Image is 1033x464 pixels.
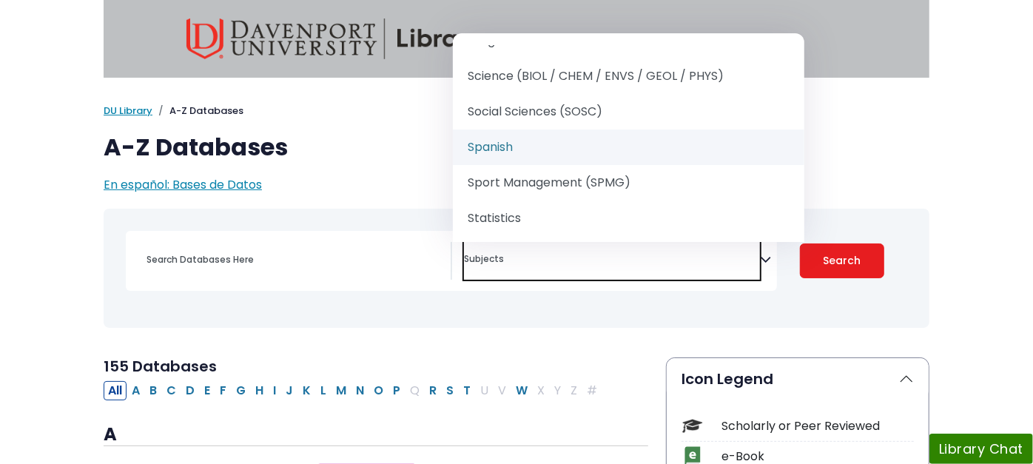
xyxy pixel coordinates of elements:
[369,381,388,400] button: Filter Results O
[162,381,181,400] button: Filter Results C
[442,381,458,400] button: Filter Results S
[138,249,451,270] input: Search database by title or keyword
[152,104,243,118] li: A-Z Databases
[351,381,369,400] button: Filter Results N
[104,104,152,118] a: DU Library
[104,209,929,328] nav: Search filters
[104,356,217,377] span: 155 Databases
[453,165,804,201] li: Sport Management (SPMG)
[145,381,161,400] button: Filter Results B
[298,381,315,400] button: Filter Results K
[800,243,884,278] button: Submit for Search Results
[459,381,475,400] button: Filter Results T
[388,381,405,400] button: Filter Results P
[682,416,702,436] img: Icon Scholarly or Peer Reviewed
[721,417,914,435] div: Scholarly or Peer Reviewed
[453,130,804,165] li: Spanish
[316,381,331,400] button: Filter Results L
[269,381,280,400] button: Filter Results I
[251,381,268,400] button: Filter Results H
[104,381,603,398] div: Alpha-list to filter by first letter of database name
[511,381,532,400] button: Filter Results W
[104,104,929,118] nav: breadcrumb
[200,381,215,400] button: Filter Results E
[127,381,144,400] button: Filter Results A
[929,434,1033,464] button: Library Chat
[281,381,297,400] button: Filter Results J
[464,255,760,266] textarea: Search
[453,58,804,94] li: Science (BIOL / CHEM / ENVS / GEOL / PHYS)
[667,358,929,400] button: Icon Legend
[425,381,441,400] button: Filter Results R
[332,381,351,400] button: Filter Results M
[453,94,804,130] li: Social Sciences (SOSC)
[232,381,250,400] button: Filter Results G
[104,176,262,193] a: En español: Bases de Datos
[104,381,127,400] button: All
[215,381,231,400] button: Filter Results F
[453,201,804,236] li: Statistics
[181,381,199,400] button: Filter Results D
[104,424,648,446] h3: A
[104,133,929,161] h1: A-Z Databases
[186,19,482,59] img: Davenport University Library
